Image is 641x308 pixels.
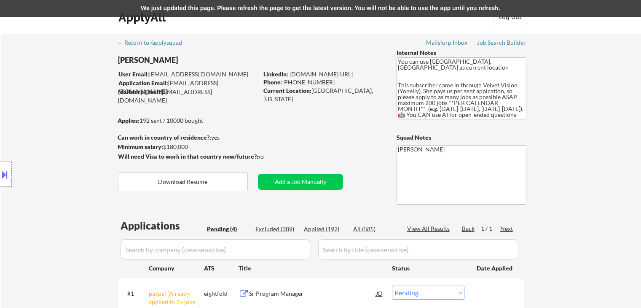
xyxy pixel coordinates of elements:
[263,86,383,103] div: [GEOGRAPHIC_DATA], [US_STATE]
[481,224,500,233] div: 1 / 1
[239,264,384,273] div: Title
[397,133,526,142] div: Squad Notes
[500,224,514,233] div: Next
[118,10,168,24] div: ApplyAll
[118,143,258,151] div: $180,000
[149,264,204,273] div: Company
[118,134,211,141] strong: Can work in country of residence?:
[255,225,298,233] div: Excluded (389)
[121,239,310,259] input: Search by company (case sensitive)
[118,133,255,142] div: yes
[204,289,239,298] div: eightfold
[304,225,346,233] div: Applied (192)
[263,78,383,86] div: [PHONE_NUMBER]
[204,264,239,273] div: ATS
[118,172,248,191] button: Download Resume
[426,40,468,46] div: Mailslurp Inbox
[118,88,258,104] div: [EMAIL_ADDRESS][DOMAIN_NAME]
[118,79,258,95] div: [EMAIL_ADDRESS][DOMAIN_NAME]
[397,49,526,57] div: Internal Notes
[249,289,376,298] div: Sr Program Manager
[117,40,190,46] div: ← Return to /applysquad
[118,70,258,78] div: [EMAIL_ADDRESS][DOMAIN_NAME]
[118,153,258,160] strong: Will need Visa to work in that country now/future?:
[263,78,282,86] strong: Phone:
[117,39,190,48] a: ← Return to /applysquad
[207,225,249,233] div: Pending (4)
[477,264,514,273] div: Date Applied
[392,260,464,276] div: Status
[407,224,452,233] div: View All Results
[477,39,526,48] a: Job Search Builder
[257,152,281,161] div: no
[318,239,518,259] input: Search by title (case sensitive)
[118,55,291,65] div: [PERSON_NAME]
[118,116,258,125] div: 192 sent / 10000 bought
[290,70,353,78] a: [DOMAIN_NAME][URL]
[258,174,343,190] button: Add a Job Manually
[493,8,527,25] button: Log Out
[263,87,311,94] strong: Current Location:
[477,40,526,46] div: Job Search Builder
[426,39,468,48] a: Mailslurp Inbox
[263,70,288,78] strong: LinkedIn:
[353,225,395,233] div: All (585)
[462,224,475,233] div: Back
[121,221,204,231] div: Applications
[375,286,384,301] div: JD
